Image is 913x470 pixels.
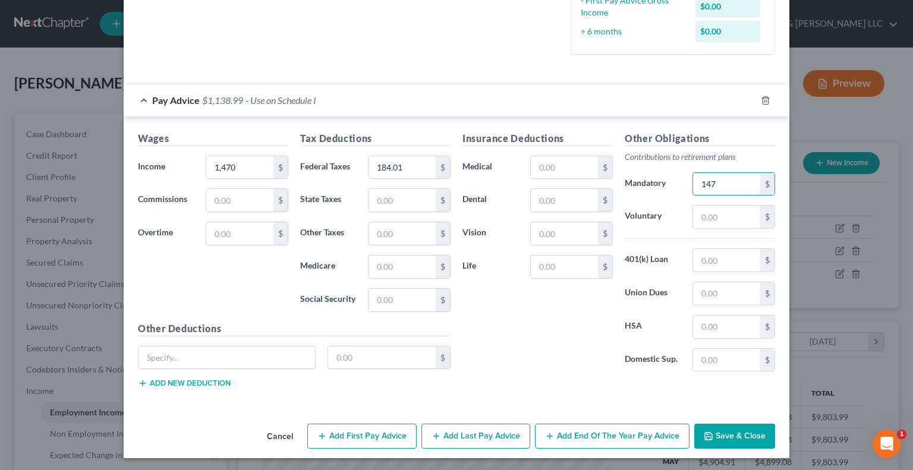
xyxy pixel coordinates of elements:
[598,189,612,212] div: $
[598,156,612,179] div: $
[436,189,450,212] div: $
[132,222,200,245] label: Overtime
[462,131,613,146] h5: Insurance Deductions
[897,430,906,439] span: 1
[202,94,243,106] span: $1,138.99
[625,151,775,163] p: Contributions to retirement plans
[369,156,436,179] input: 0.00
[138,161,165,171] span: Income
[421,424,530,449] button: Add Last Pay Advice
[138,378,231,388] button: Add new deduction
[619,282,687,305] label: Union Dues
[873,430,901,458] iframe: Intercom live chat
[294,255,362,279] label: Medicare
[369,222,436,245] input: 0.00
[760,206,775,228] div: $
[760,249,775,272] div: $
[294,156,362,179] label: Federal Taxes
[619,348,687,372] label: Domestic Sup.
[693,206,760,228] input: 0.00
[694,424,775,449] button: Save & Close
[206,156,273,179] input: 0.00
[619,315,687,339] label: HSA
[138,131,288,146] h5: Wages
[456,255,524,279] label: Life
[598,222,612,245] div: $
[695,21,761,42] div: $0.00
[760,316,775,338] div: $
[575,26,690,37] div: ÷ 6 months
[456,156,524,179] label: Medical
[273,222,288,245] div: $
[760,349,775,371] div: $
[693,173,760,195] input: 0.00
[436,156,450,179] div: $
[369,255,436,278] input: 0.00
[619,248,687,272] label: 401(k) Loan
[619,172,687,196] label: Mandatory
[531,189,598,212] input: 0.00
[436,346,450,369] div: $
[760,173,775,195] div: $
[294,288,362,312] label: Social Security
[369,189,436,212] input: 0.00
[598,255,612,278] div: $
[619,205,687,229] label: Voluntary
[456,222,524,245] label: Vision
[535,424,690,449] button: Add End of the Year Pay Advice
[328,346,436,369] input: 0.00
[294,222,362,245] label: Other Taxes
[138,346,315,369] input: Specify...
[436,289,450,311] div: $
[138,321,451,336] h5: Other Deductions
[436,222,450,245] div: $
[245,94,316,106] span: - Use on Schedule I
[693,249,760,272] input: 0.00
[760,282,775,305] div: $
[625,131,775,146] h5: Other Obligations
[206,222,273,245] input: 0.00
[693,349,760,371] input: 0.00
[531,222,598,245] input: 0.00
[300,131,451,146] h5: Tax Deductions
[369,289,436,311] input: 0.00
[531,255,598,278] input: 0.00
[206,189,273,212] input: 0.00
[307,424,417,449] button: Add First Pay Advice
[693,282,760,305] input: 0.00
[273,189,288,212] div: $
[531,156,598,179] input: 0.00
[693,316,760,338] input: 0.00
[436,255,450,278] div: $
[132,188,200,212] label: Commissions
[152,94,200,106] span: Pay Advice
[456,188,524,212] label: Dental
[257,425,303,449] button: Cancel
[273,156,288,179] div: $
[294,188,362,212] label: State Taxes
